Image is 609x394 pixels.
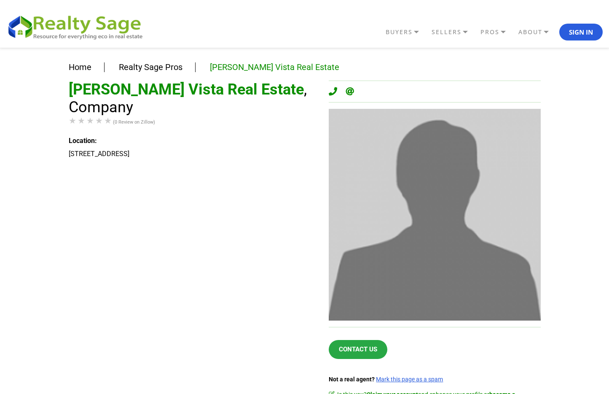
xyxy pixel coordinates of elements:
div: Location: [69,135,317,146]
a: BUYERS [384,25,429,39]
h1: [PERSON_NAME] Vista Real Estate [69,81,317,116]
span: , Company [69,81,307,116]
div: [STREET_ADDRESS] [69,148,317,159]
button: Sign In [559,24,603,40]
a: SELLERS [429,25,478,39]
div: Not a real agent? [329,376,540,383]
img: REALTY SAGE [6,13,150,40]
a: Realty Sage Pros [119,62,182,72]
img: Linda Vista Real Estate [329,109,540,321]
a: PROS [478,25,516,39]
a: Mark this page as a spam [376,376,443,383]
a: Contact Us [329,340,387,359]
a: [PERSON_NAME] Vista Real Estate [210,62,339,72]
div: (0 Review on Zillow) [69,116,317,128]
a: ABOUT [516,25,559,39]
div: Rating of this product is 0 out of 5. [69,116,113,125]
a: Home [69,62,91,72]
